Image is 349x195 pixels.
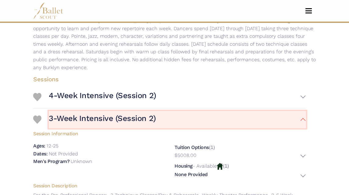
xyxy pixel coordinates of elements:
[33,151,48,157] h5: Dates:
[49,111,306,128] button: 3-Week Intensive (Session 2)
[174,144,209,150] h5: Tuition Options
[28,128,311,137] h5: Session Information
[174,172,208,178] h5: None Provided
[33,158,69,164] h5: Men's Program?
[174,151,196,159] p: $5008.00
[217,163,223,170] img: Housing Available
[193,163,217,169] p: - Available
[174,151,306,161] button: $5008.00
[33,93,41,101] img: Heart
[28,75,311,83] h4: Sessions
[49,151,78,157] p: Not Provided
[174,163,193,169] h5: Housing
[71,158,92,164] p: Unknown
[28,183,311,189] h5: Session Description
[174,162,306,180] div: (1)
[28,9,321,72] p: CHECK BACK FOR 2026 DATES COMING SOON! Modeled after the schedule and rigors of a professional ba...
[174,172,306,180] button: None Provided
[33,115,41,124] img: Heart
[49,90,156,101] h3: 4-Week Intensive (Session 2)
[174,144,306,161] div: (1)
[301,8,316,14] button: Toggle navigation
[47,143,58,149] p: 12-25
[49,113,156,123] h3: 3-Week Intensive (Session 2)
[49,88,306,105] button: 4-Week Intensive (Session 2)
[33,143,45,149] h5: Ages:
